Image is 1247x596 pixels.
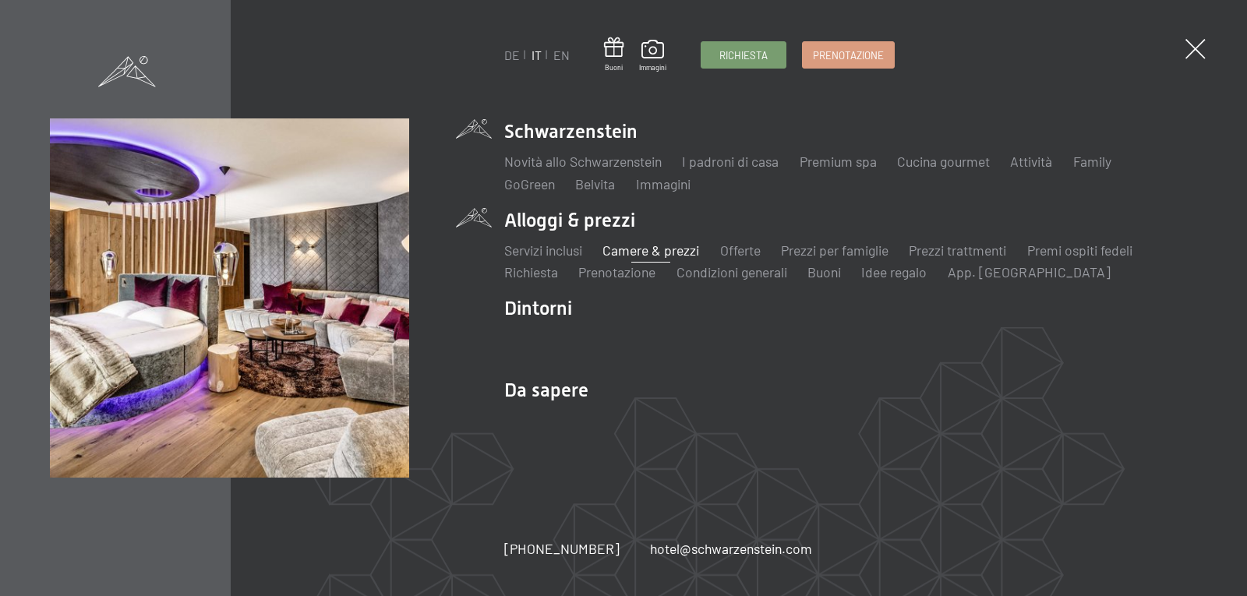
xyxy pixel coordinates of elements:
a: Buoni [807,263,841,280]
a: App. [GEOGRAPHIC_DATA] [948,263,1111,280]
a: Prezzi per famiglie [781,242,888,259]
a: GoGreen [504,175,555,192]
span: [PHONE_NUMBER] [504,540,620,557]
a: hotel@schwarzenstein.com [650,539,812,559]
a: Cucina gourmet [897,153,990,170]
span: Buoni [604,63,624,72]
span: Prenotazione [813,48,884,62]
a: Servizi inclusi [504,242,582,259]
a: Richiesta [701,42,786,68]
a: Idee regalo [861,263,927,280]
a: Novità allo Schwarzenstein [504,153,662,170]
a: [PHONE_NUMBER] [504,539,620,559]
a: Prezzi trattmenti [909,242,1006,259]
a: Offerte [720,242,761,259]
a: Buoni [604,37,624,72]
a: EN [553,48,570,62]
a: Camere & prezzi [602,242,699,259]
a: Family [1073,153,1111,170]
a: Attività [1010,153,1052,170]
a: Immagini [639,40,666,72]
a: I padroni di casa [682,153,779,170]
a: Prenotazione [803,42,894,68]
a: DE [504,48,520,62]
span: Immagini [639,63,666,72]
a: Richiesta [504,263,558,280]
span: Richiesta [719,48,768,62]
a: IT [532,48,542,62]
a: Premi ospiti fedeli [1027,242,1132,259]
a: Condizioni generali [676,263,787,280]
a: Immagini [636,175,691,192]
a: Prenotazione [578,263,655,280]
a: Premium spa [800,153,877,170]
a: Belvita [575,175,615,192]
